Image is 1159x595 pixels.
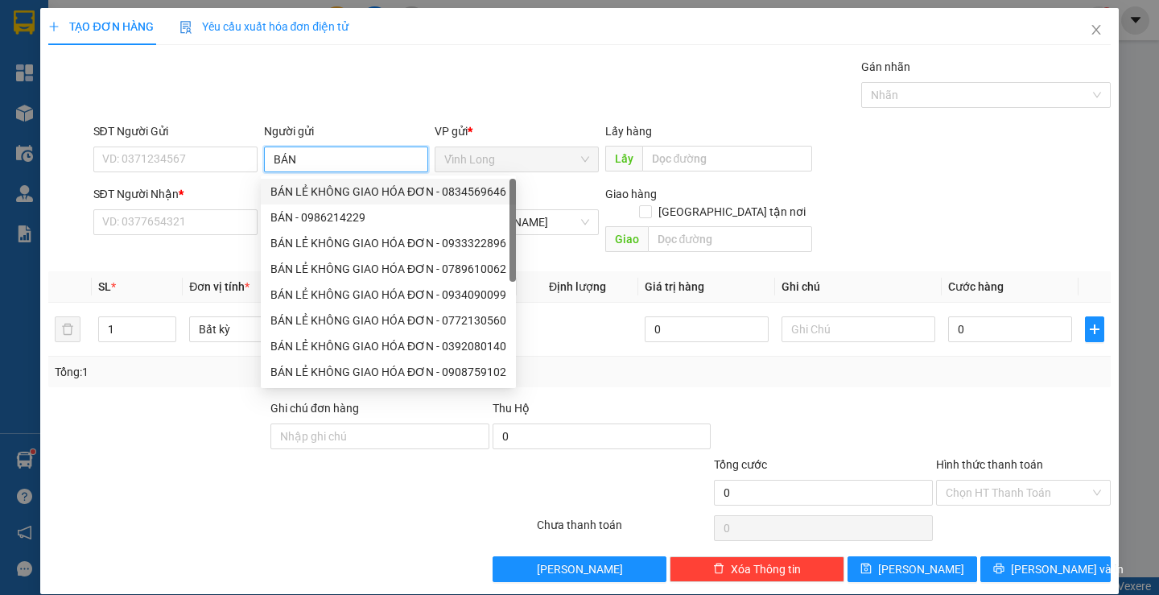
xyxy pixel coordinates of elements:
span: Yêu cầu xuất hóa đơn điện tử [179,20,349,33]
button: printer[PERSON_NAME] và In [980,556,1110,582]
span: Thu Hộ [493,402,530,415]
button: delete [55,316,80,342]
div: BÁN LẺ KHÔNG GIAO HÓA ĐƠN - 0933322896 [261,230,516,256]
button: plus [1085,316,1104,342]
div: Tổng: 1 [55,363,448,381]
div: BÁN LẺ KHÔNG GIAO HÓA ĐƠN - 0934090099 [261,282,516,308]
span: Bất kỳ [199,317,333,341]
span: delete [713,563,724,576]
div: BÁN LẺ KHÔNG GIAO HÓA ĐƠN - 0934090099 [270,286,506,304]
div: BÁN LẺ KHÔNG GIAO HÓA ĐƠN - 0772130560 [261,308,516,333]
label: Gán nhãn [861,60,910,73]
div: 0938841559 [14,91,126,114]
span: [PERSON_NAME] [537,560,623,578]
div: BÁN LẺ KHÔNG GIAO HÓA ĐƠN [14,33,126,91]
input: 0 [645,316,769,342]
span: Vĩnh Long [444,147,589,171]
div: BÁN LẺ KHÔNG GIAO HÓA ĐƠN - 0908759102 [270,363,506,381]
span: [PERSON_NAME] [878,560,964,578]
div: Chưa thanh toán [535,516,713,544]
span: close [1090,23,1103,36]
label: Hình thức thanh toán [936,458,1043,471]
div: TÚ [138,52,266,72]
div: BÁN LẺ KHÔNG GIAO HÓA ĐƠN - 0908759102 [261,359,516,385]
div: BÁN LẺ KHÔNG GIAO HÓA ĐƠN - 0933322896 [270,234,506,252]
span: printer [993,563,1004,576]
span: TẠO ĐƠN HÀNG [48,20,153,33]
span: save [860,563,872,576]
th: Ghi chú [775,271,942,303]
div: Vĩnh Long [14,14,126,33]
span: plus [1086,323,1103,336]
div: SĐT Người Gửi [93,122,258,140]
div: BÁN LẺ KHÔNG GIAO HÓA ĐƠN - 0392080140 [270,337,506,355]
div: BÁN LẺ KHÔNG GIAO HÓA ĐƠN - 0789610062 [270,260,506,278]
span: TP. Hồ Chí Minh [444,210,589,234]
span: Gửi: [14,15,39,32]
div: Người gửi [264,122,428,140]
div: BÁN LẺ KHÔNG GIAO HÓA ĐƠN - 0834569646 [270,183,506,200]
span: Đơn vị tính [189,280,250,293]
input: Ghi Chú [782,316,935,342]
div: 0938441559 [138,72,266,94]
div: BÁN LẺ KHÔNG GIAO HÓA ĐƠN - 0834569646 [261,179,516,205]
span: Giá trị hàng [645,280,704,293]
div: VP gửi [435,122,599,140]
input: Dọc đường [648,226,812,252]
div: SĐT Người Nhận [93,185,258,203]
span: Cước hàng [948,280,1004,293]
label: Ghi chú đơn hàng [270,402,359,415]
button: Close [1074,8,1119,53]
div: BÁN - 0986214229 [270,209,506,226]
span: Xóa Thông tin [731,560,801,578]
span: Định lượng [549,280,606,293]
div: TP. [PERSON_NAME] [138,14,266,52]
span: SL [98,280,111,293]
span: plus [48,21,60,32]
button: [PERSON_NAME] [493,556,667,582]
span: Giao [605,226,648,252]
img: icon [179,21,192,34]
span: [GEOGRAPHIC_DATA] tận nơi [652,203,812,221]
input: Dọc đường [642,146,812,171]
span: Lấy [605,146,642,171]
button: deleteXóa Thông tin [670,556,844,582]
input: Ghi chú đơn hàng [270,424,489,449]
span: [PERSON_NAME] và In [1011,560,1124,578]
div: BÁN - 0986214229 [261,205,516,230]
span: Tổng cước [714,458,767,471]
span: Nhận: [138,15,176,32]
span: Giao hàng [605,188,657,200]
button: save[PERSON_NAME] [848,556,977,582]
div: BÁN LẺ KHÔNG GIAO HÓA ĐƠN - 0392080140 [261,333,516,359]
span: Lấy hàng [605,125,652,138]
div: BÁN LẺ KHÔNG GIAO HÓA ĐƠN - 0772130560 [270,312,506,329]
div: BÁN LẺ KHÔNG GIAO HÓA ĐƠN - 0789610062 [261,256,516,282]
